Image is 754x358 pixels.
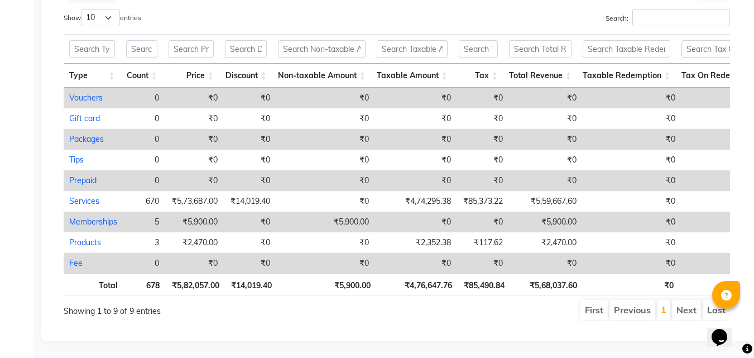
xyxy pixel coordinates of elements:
td: ₹0 [457,253,508,274]
td: 0 [123,150,165,170]
td: ₹0 [374,88,457,108]
td: ₹0 [508,88,582,108]
td: ₹0 [165,170,223,191]
td: ₹4,74,295.38 [374,191,457,212]
input: Search Taxable Amount [377,40,448,58]
td: ₹0 [223,108,276,129]
td: ₹0 [374,129,457,150]
input: Search Non-taxable Amount [278,40,366,58]
a: Gift card [69,113,100,123]
td: 0 [123,170,165,191]
td: 5 [123,212,165,232]
th: Taxable Amount: activate to sort column ascending [371,64,453,88]
td: ₹0 [508,150,582,170]
td: ₹5,900.00 [508,212,582,232]
input: Search Taxable Redemption [583,40,670,58]
td: ₹0 [276,170,374,191]
input: Search Type [69,40,115,58]
td: ₹0 [276,88,374,108]
td: ₹5,59,667.60 [508,191,582,212]
th: Non-taxable Amount: activate to sort column ascending [272,64,371,88]
td: ₹0 [223,170,276,191]
input: Search Total Revenue [509,40,571,58]
input: Search: [632,9,730,26]
th: Total [64,274,123,295]
td: 670 [123,191,165,212]
td: 0 [123,88,165,108]
th: Taxable Redemption: activate to sort column ascending [577,64,676,88]
td: ₹0 [582,212,681,232]
td: ₹0 [374,170,457,191]
td: ₹0 [508,170,582,191]
td: ₹0 [582,253,681,274]
td: ₹0 [457,212,508,232]
td: ₹0 [582,88,681,108]
td: ₹0 [276,129,374,150]
td: ₹0 [582,150,681,170]
td: ₹85,373.22 [457,191,508,212]
select: Showentries [81,9,120,26]
td: ₹0 [508,253,582,274]
label: Search: [606,9,730,26]
a: Packages [69,134,104,144]
td: ₹2,470.00 [165,232,223,253]
td: ₹0 [276,108,374,129]
td: ₹0 [374,108,457,129]
th: ₹4,76,647.76 [376,274,458,295]
a: Vouchers [69,93,103,103]
td: ₹0 [223,150,276,170]
td: ₹5,73,687.00 [165,191,223,212]
a: Prepaid [69,175,97,185]
td: ₹0 [165,253,223,274]
th: ₹5,900.00 [277,274,376,295]
label: Show entries [64,9,141,26]
td: ₹0 [457,170,508,191]
td: ₹5,900.00 [276,212,374,232]
td: ₹0 [276,191,374,212]
td: ₹0 [223,232,276,253]
td: ₹0 [457,129,508,150]
td: ₹0 [582,129,681,150]
th: Count: activate to sort column ascending [121,64,163,88]
td: ₹0 [276,150,374,170]
a: Memberships [69,217,117,227]
th: ₹0 [583,274,679,295]
td: ₹0 [457,108,508,129]
a: 1 [661,304,666,315]
td: ₹0 [223,88,276,108]
td: 0 [123,108,165,129]
td: ₹2,470.00 [508,232,582,253]
td: 3 [123,232,165,253]
td: ₹0 [582,170,681,191]
td: 0 [123,129,165,150]
td: ₹0 [276,253,374,274]
th: ₹5,68,037.60 [510,274,583,295]
input: Search Price [169,40,214,58]
th: ₹85,490.84 [458,274,510,295]
th: Total Revenue: activate to sort column ascending [503,64,577,88]
td: 0 [123,253,165,274]
td: ₹0 [374,212,457,232]
td: ₹2,352.38 [374,232,457,253]
input: Search Tax [459,40,498,58]
td: ₹0 [165,88,223,108]
a: Tips [69,155,84,165]
td: ₹14,019.40 [223,191,276,212]
td: ₹0 [582,191,681,212]
iframe: chat widget [707,313,743,347]
td: ₹0 [276,232,374,253]
a: Products [69,237,101,247]
td: ₹0 [457,150,508,170]
td: ₹5,900.00 [165,212,223,232]
td: ₹0 [457,88,508,108]
th: 678 [123,274,166,295]
td: ₹0 [165,129,223,150]
th: Tax: activate to sort column ascending [453,64,503,88]
th: Discount: activate to sort column ascending [219,64,272,88]
td: ₹0 [223,253,276,274]
td: ₹0 [223,129,276,150]
td: ₹0 [165,150,223,170]
td: ₹117.62 [457,232,508,253]
input: Search Count [126,40,157,58]
td: ₹0 [582,108,681,129]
